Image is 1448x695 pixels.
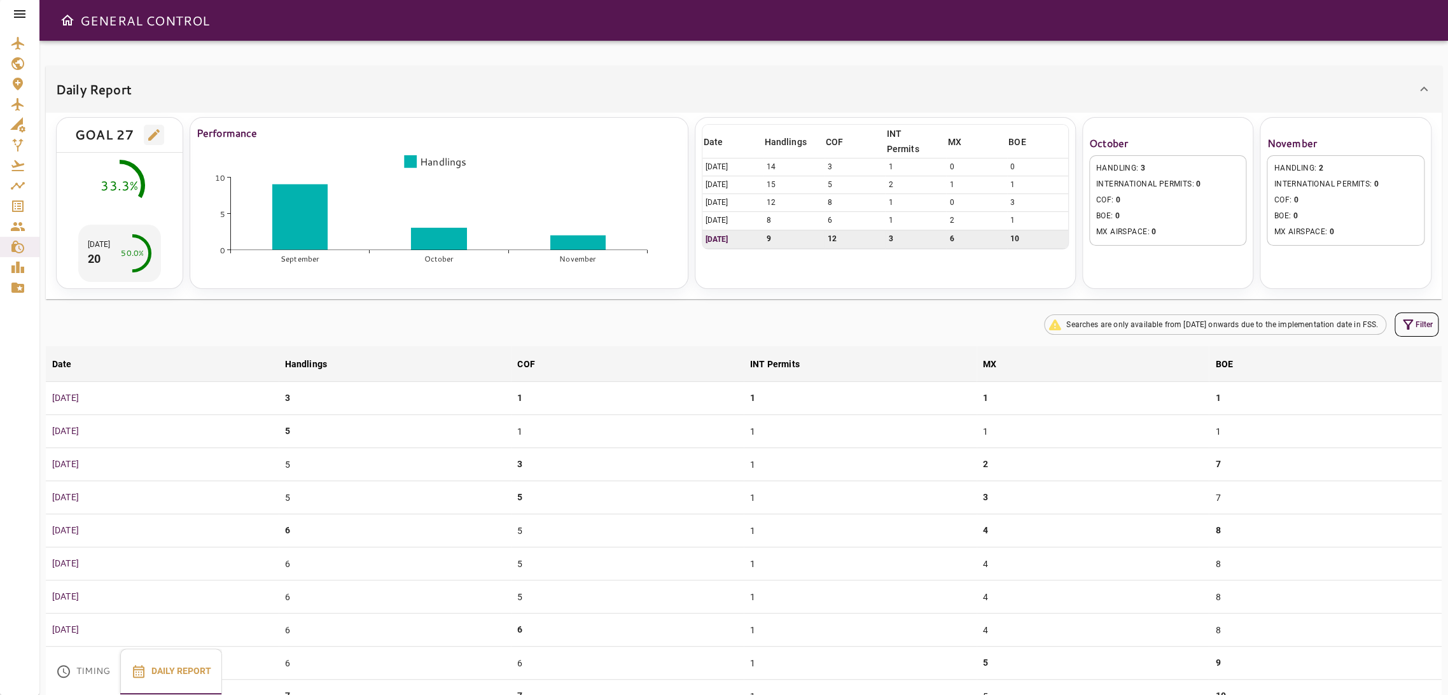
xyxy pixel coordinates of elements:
span: Handlings [764,134,823,150]
p: [DATE] [52,425,272,438]
p: 7 [1215,458,1220,471]
span: COF [826,134,860,150]
span: COF [517,356,551,372]
p: 3 [285,391,290,405]
div: Date [52,356,72,372]
span: INT Permits [750,356,816,372]
p: 1 [750,391,755,405]
span: 0 [1293,195,1298,204]
td: 15 [763,176,824,194]
div: GOAL 27 [75,124,134,145]
span: MX AIRSPACE : [1274,226,1417,239]
p: 8 [1215,524,1220,537]
div: Daily Report [46,66,1442,112]
td: [DATE] [702,176,763,194]
p: [DATE] [52,524,272,537]
span: 0 [1115,211,1120,220]
button: Filter [1395,312,1438,337]
td: 4 [977,547,1209,580]
tspan: October [424,254,454,265]
td: 6 [279,647,512,680]
td: 5 [279,448,512,481]
button: Open drawer [55,8,80,33]
div: MX [947,134,961,150]
p: 3 [983,491,988,504]
td: 1 [885,158,946,176]
span: Searches are only available from [DATE] onwards due to the implementation date in FSS. [1059,319,1386,330]
span: Date [52,356,88,372]
td: 5 [511,514,744,547]
td: 5 [511,547,744,580]
td: 5 [511,580,744,614]
td: 9 [763,230,824,248]
span: BOE : [1274,210,1417,223]
p: [DATE] [52,491,272,504]
p: [DATE] [706,234,760,245]
p: 5 [285,425,290,438]
p: 4 [983,524,988,537]
span: 0 [1330,227,1334,236]
td: 6 [279,547,512,580]
span: 0 [1116,195,1120,204]
p: [DATE] [52,623,272,636]
p: 1 [983,391,988,405]
p: 20 [88,250,111,267]
td: 12 [825,230,886,248]
td: 3 [825,158,886,176]
span: 0 [1152,227,1156,236]
p: 5 [517,491,522,504]
td: 2 [946,212,1007,230]
td: 1 [744,647,977,680]
td: 8 [1209,547,1442,580]
td: [DATE] [702,158,763,176]
p: 6 [285,524,290,537]
span: MX [947,134,977,150]
td: 2 [885,176,946,194]
tspan: 5 [220,208,225,219]
span: MX AIRSPACE : [1096,226,1240,239]
td: 1 [885,212,946,230]
td: 1 [1209,415,1442,448]
span: COF : [1096,194,1240,207]
span: Handlings [285,356,344,372]
div: 50.0% [121,248,144,259]
td: 1 [744,415,977,448]
td: [DATE] [702,194,763,212]
td: [DATE] [702,212,763,230]
div: basic tabs example [46,649,222,694]
h6: Daily Report [56,79,132,99]
span: 0 [1293,211,1297,220]
td: 1 [744,514,977,547]
p: [DATE] [52,458,272,471]
td: 1 [744,481,977,514]
span: BOE [1008,134,1042,150]
span: 2 [1318,164,1323,172]
div: COF [517,356,534,372]
td: 3 [885,230,946,248]
p: [DATE] [52,557,272,570]
td: 10 [1007,230,1068,248]
span: BOE : [1096,210,1240,223]
td: 8 [1209,580,1442,614]
td: 8 [1209,614,1442,647]
td: 5 [825,176,886,194]
p: [DATE] [52,391,272,405]
span: 0 [1374,179,1379,188]
td: 8 [763,212,824,230]
td: 1 [977,415,1209,448]
td: 1 [1007,176,1068,194]
span: BOE [1215,356,1249,372]
td: 1 [885,194,946,212]
button: Timing [46,649,120,694]
div: COF [826,134,843,150]
td: 4 [977,614,1209,647]
span: Date [704,134,740,150]
span: 0 [1196,179,1201,188]
div: BOE [1215,356,1232,372]
td: 1 [744,614,977,647]
div: 33.3% [101,176,138,195]
td: 0 [946,158,1007,176]
td: 1 [744,547,977,580]
p: 9 [1215,656,1220,670]
h6: Performance [197,124,681,142]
